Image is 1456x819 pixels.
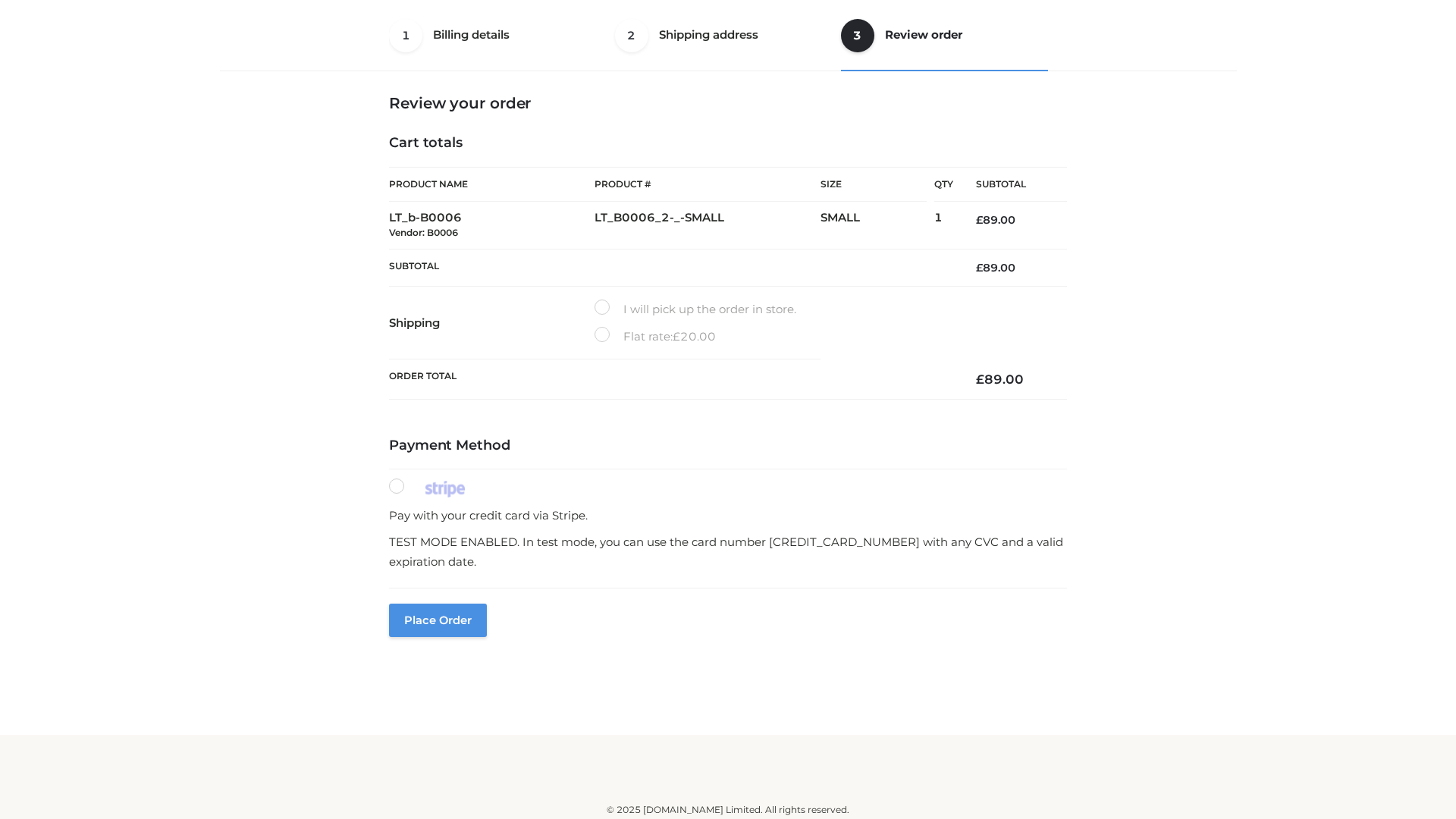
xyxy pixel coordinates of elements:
h4: Payment Method [389,438,1067,454]
span: £ [976,261,983,275]
h4: Cart totals [389,135,1067,152]
button: Place order [389,604,487,637]
td: SMALL [821,202,934,249]
label: Flat rate: [595,327,716,347]
h3: Review your order [389,94,1067,112]
td: 1 [934,202,953,249]
th: Order Total [389,359,953,400]
span: £ [673,329,680,344]
bdi: 20.00 [673,329,716,344]
label: I will pick up the order in store. [595,300,796,319]
td: LT_b-B0006 [389,202,595,249]
th: Shipping [389,287,595,359]
th: Subtotal [953,168,1067,202]
span: £ [976,372,984,387]
th: Size [821,168,927,202]
th: Qty [934,167,953,202]
p: TEST MODE ENABLED. In test mode, you can use the card number [CREDIT_CARD_NUMBER] with any CVC an... [389,532,1067,571]
bdi: 89.00 [976,372,1024,387]
bdi: 89.00 [976,213,1015,227]
small: Vendor: B0006 [389,227,458,238]
bdi: 89.00 [976,261,1015,275]
div: © 2025 [DOMAIN_NAME] Limited. All rights reserved. [225,802,1231,817]
th: Subtotal [389,249,953,286]
td: LT_B0006_2-_-SMALL [595,202,821,249]
span: £ [976,213,983,227]
p: Pay with your credit card via Stripe. [389,506,1067,526]
th: Product # [595,167,821,202]
th: Product Name [389,167,595,202]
